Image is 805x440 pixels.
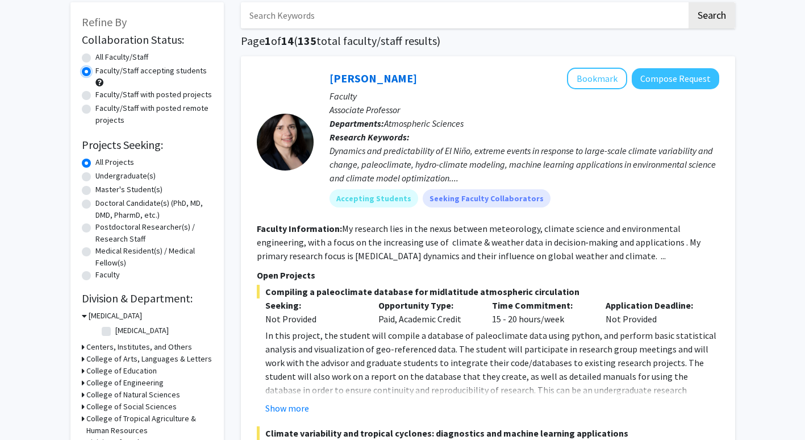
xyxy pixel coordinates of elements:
div: Not Provided [265,312,362,326]
mat-chip: Accepting Students [329,189,418,207]
label: Postdoctoral Researcher(s) / Research Staff [95,221,212,245]
span: Atmospheric Sciences [384,118,464,129]
label: [MEDICAL_DATA] [115,325,169,337]
h2: Projects Seeking: [82,138,212,152]
input: Search Keywords [241,2,687,28]
p: Opportunity Type: [378,298,475,312]
button: Search [689,2,735,28]
p: Faculty [329,89,719,103]
b: Departments: [329,118,384,129]
span: 14 [281,34,294,48]
p: Application Deadline: [606,298,702,312]
p: Associate Professor [329,103,719,117]
div: Not Provided [597,298,711,326]
span: In this project, the student will compile a database of paleoclimate data using python, and perfo... [265,330,716,409]
h1: Page of ( total faculty/staff results) [241,34,735,48]
label: Faculty/Staff accepting students [95,65,207,77]
label: All Faculty/Staff [95,51,148,63]
p: Seeking: [265,298,362,312]
h3: [MEDICAL_DATA] [89,310,142,322]
mat-chip: Seeking Faculty Collaborators [423,189,550,207]
h3: College of Social Sciences [86,401,177,413]
label: Faculty [95,269,120,281]
label: All Projects [95,156,134,168]
h2: Division & Department: [82,292,212,305]
div: Paid, Academic Credit [370,298,483,326]
b: Research Keywords: [329,131,410,143]
h3: Centers, Institutes, and Others [86,341,192,353]
div: 15 - 20 hours/week [483,298,597,326]
b: Faculty Information: [257,223,342,234]
span: Climate variability and tropical cyclones: diagnostics and machine learning applications [257,426,719,440]
label: Undergraduate(s) [95,170,156,182]
label: Faculty/Staff with posted projects [95,89,212,101]
fg-read-more: My research lies in the nexus between meteorology, climate science and environmental engineering,... [257,223,700,261]
h3: College of Natural Sciences [86,389,180,401]
h3: College of Education [86,365,157,377]
p: Time Commitment: [492,298,589,312]
div: Dynamics and predictability of El Niño, extreme events in response to large-scale climate variabi... [329,144,719,185]
p: Open Projects [257,268,719,282]
label: Faculty/Staff with posted remote projects [95,102,212,126]
label: Doctoral Candidate(s) (PhD, MD, DMD, PharmD, etc.) [95,197,212,221]
h3: College of Tropical Agriculture & Human Resources [86,413,212,437]
a: [PERSON_NAME] [329,71,417,85]
span: Refine By [82,15,127,29]
iframe: Chat [9,389,48,431]
span: 1 [265,34,271,48]
span: 135 [298,34,316,48]
button: Add Christina Karamperidou to Bookmarks [567,68,627,89]
button: Compose Request to Christina Karamperidou [632,68,719,89]
button: Show more [265,401,309,415]
h3: College of Arts, Languages & Letters [86,353,212,365]
h2: Collaboration Status: [82,33,212,47]
span: Compiling a paleoclimate database for midlatitude atmospheric circulation [257,285,719,298]
label: Master's Student(s) [95,184,162,196]
h3: College of Engineering [86,377,164,389]
label: Medical Resident(s) / Medical Fellow(s) [95,245,212,269]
